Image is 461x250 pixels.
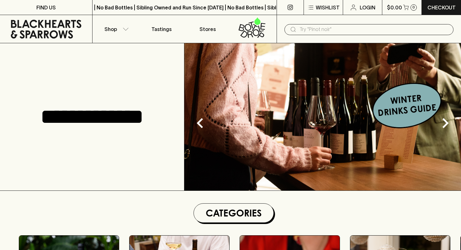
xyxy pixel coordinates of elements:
input: Try "Pinot noir" [299,24,448,34]
p: Checkout [427,4,456,11]
p: Stores [199,25,216,33]
p: Login [360,4,375,11]
a: Tastings [139,15,185,43]
p: Tastings [151,25,172,33]
button: Next [433,111,458,136]
img: optimise [184,43,461,190]
p: $0.00 [387,4,402,11]
p: 0 [412,6,415,9]
p: Wishlist [316,4,340,11]
h1: Categories [196,206,271,220]
p: Shop [104,25,117,33]
a: Stores [185,15,231,43]
button: Previous [188,111,213,136]
button: Shop [93,15,139,43]
p: FIND US [36,4,56,11]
